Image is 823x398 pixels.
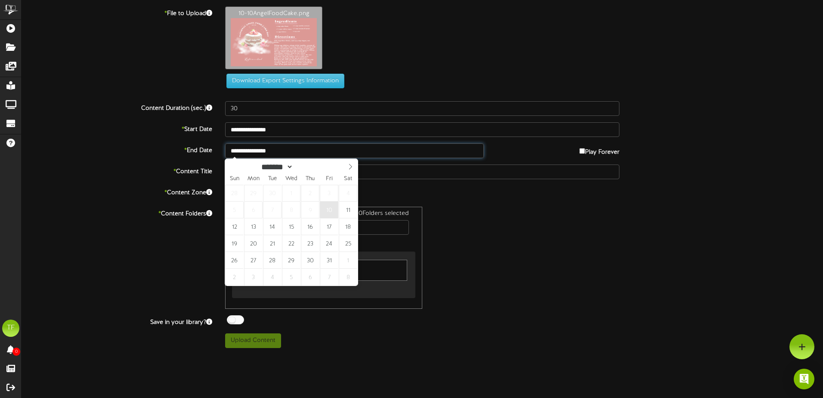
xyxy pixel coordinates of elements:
[301,252,319,269] span: October 30, 2025
[15,315,219,327] label: Save in your library?
[794,369,814,389] div: Open Intercom Messenger
[263,269,282,286] span: November 4, 2025
[320,176,339,182] span: Fri
[263,218,282,235] span: October 14, 2025
[263,185,282,202] span: September 30, 2025
[301,176,320,182] span: Thu
[282,269,300,286] span: November 5, 2025
[339,235,357,252] span: October 25, 2025
[282,185,300,202] span: October 1, 2025
[226,74,344,88] button: Download Export Settings Information
[225,185,244,202] span: September 28, 2025
[339,218,357,235] span: October 18, 2025
[244,252,263,269] span: October 27, 2025
[244,176,263,182] span: Mon
[225,202,244,218] span: October 5, 2025
[15,165,219,176] label: Content Title
[225,165,619,179] input: Title of this Content
[263,202,282,218] span: October 7, 2025
[282,252,300,269] span: October 29, 2025
[263,176,282,182] span: Tue
[225,252,244,269] span: October 26, 2025
[225,218,244,235] span: October 12, 2025
[282,202,300,218] span: October 8, 2025
[339,185,357,202] span: October 4, 2025
[339,269,357,286] span: November 8, 2025
[15,143,219,155] label: End Date
[225,333,281,348] button: Upload Content
[339,252,357,269] span: November 1, 2025
[15,101,219,113] label: Content Duration (sec.)
[301,269,319,286] span: November 6, 2025
[339,176,358,182] span: Sat
[320,252,338,269] span: October 31, 2025
[222,78,344,84] a: Download Export Settings Information
[320,269,338,286] span: November 7, 2025
[339,202,357,218] span: October 11, 2025
[244,269,263,286] span: November 3, 2025
[15,186,219,197] label: Content Zone
[301,218,319,235] span: October 16, 2025
[301,235,319,252] span: October 23, 2025
[15,207,219,218] label: Content Folders
[282,235,300,252] span: October 22, 2025
[579,143,619,157] label: Play Forever
[225,269,244,286] span: November 2, 2025
[579,148,585,154] input: Play Forever
[320,235,338,252] span: October 24, 2025
[244,235,263,252] span: October 20, 2025
[320,218,338,235] span: October 17, 2025
[2,320,19,337] div: TF
[244,185,263,202] span: September 29, 2025
[244,218,263,235] span: October 13, 2025
[15,6,219,18] label: File to Upload
[12,348,20,356] span: 0
[293,162,324,171] input: Year
[15,122,219,134] label: Start Date
[320,202,338,218] span: October 10, 2025
[301,185,319,202] span: October 2, 2025
[320,185,338,202] span: October 3, 2025
[263,252,282,269] span: October 28, 2025
[225,235,244,252] span: October 19, 2025
[282,218,300,235] span: October 15, 2025
[225,176,244,182] span: Sun
[301,202,319,218] span: October 9, 2025
[263,235,282,252] span: October 21, 2025
[244,202,263,218] span: October 6, 2025
[282,176,301,182] span: Wed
